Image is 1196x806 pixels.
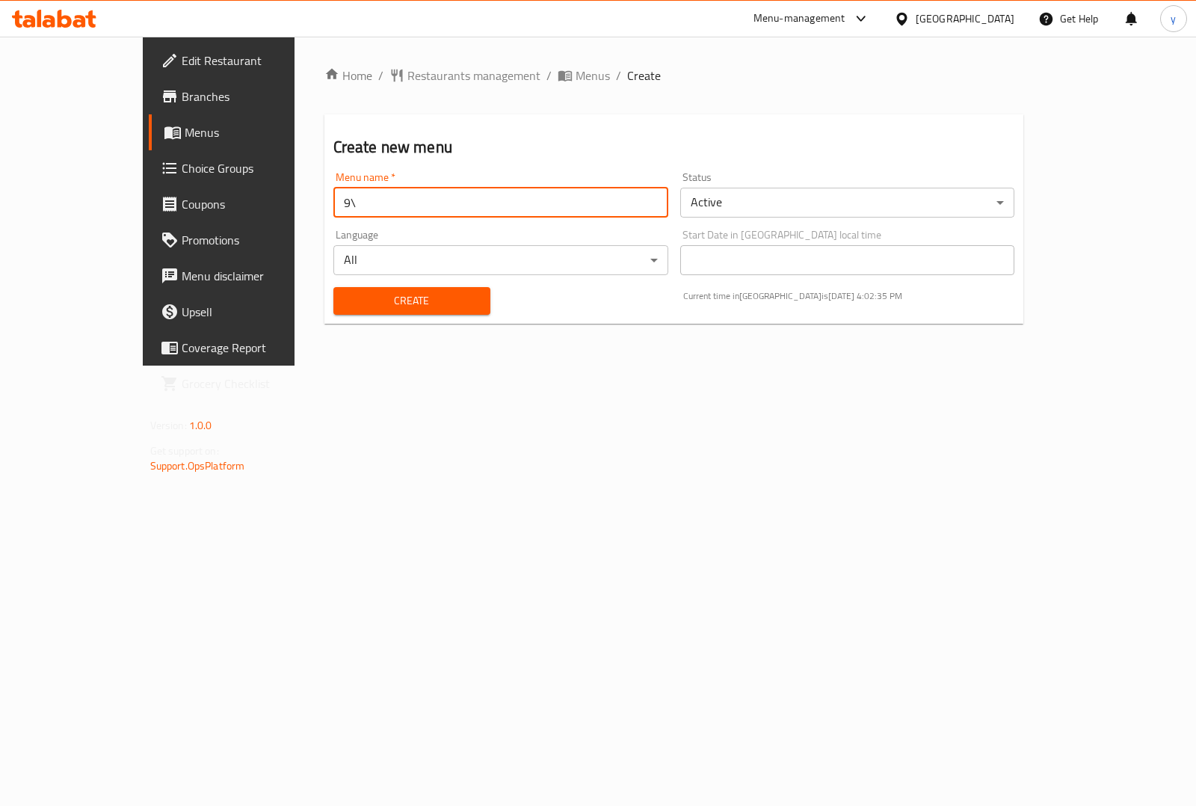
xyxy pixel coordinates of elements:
[149,150,342,186] a: Choice Groups
[150,416,187,435] span: Version:
[149,330,342,366] a: Coverage Report
[324,67,372,84] a: Home
[546,67,552,84] li: /
[149,114,342,150] a: Menus
[149,366,342,402] a: Grocery Checklist
[182,267,330,285] span: Menu disclaimer
[149,186,342,222] a: Coupons
[333,245,668,275] div: All
[333,287,490,315] button: Create
[378,67,383,84] li: /
[389,67,540,84] a: Restaurants management
[683,289,1015,303] p: Current time in [GEOGRAPHIC_DATA] is [DATE] 4:02:35 PM
[333,136,1015,159] h2: Create new menu
[182,375,330,393] span: Grocery Checklist
[916,10,1014,27] div: [GEOGRAPHIC_DATA]
[182,339,330,357] span: Coverage Report
[182,52,330,70] span: Edit Restaurant
[182,87,330,105] span: Branches
[182,303,330,321] span: Upsell
[324,67,1024,84] nav: breadcrumb
[149,79,342,114] a: Branches
[345,292,478,310] span: Create
[1171,10,1176,27] span: y
[182,159,330,177] span: Choice Groups
[149,294,342,330] a: Upsell
[149,222,342,258] a: Promotions
[558,67,610,84] a: Menus
[182,195,330,213] span: Coupons
[149,43,342,79] a: Edit Restaurant
[627,67,661,84] span: Create
[680,188,1015,218] div: Active
[149,258,342,294] a: Menu disclaimer
[182,231,330,249] span: Promotions
[753,10,845,28] div: Menu-management
[185,123,330,141] span: Menus
[576,67,610,84] span: Menus
[333,188,668,218] input: Please enter Menu name
[150,456,245,476] a: Support.OpsPlatform
[616,67,621,84] li: /
[150,441,219,461] span: Get support on:
[189,416,212,435] span: 1.0.0
[407,67,540,84] span: Restaurants management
